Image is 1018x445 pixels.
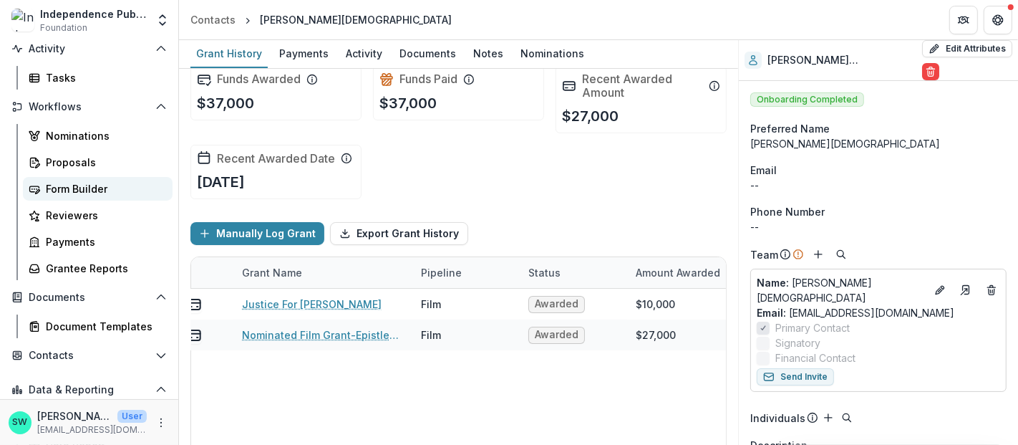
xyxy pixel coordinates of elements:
div: Status [520,265,569,280]
span: Foundation [40,21,87,34]
button: Open Contacts [6,344,173,367]
h2: Recent Awarded Amount [582,72,703,100]
button: Edit [931,282,949,299]
p: Team [750,247,778,262]
p: [DATE] [197,171,245,193]
div: Proposals [46,155,161,170]
a: Proposals [23,150,173,174]
h2: Funds Awarded [217,72,301,86]
div: Grant Name [233,265,311,280]
a: Email: [EMAIL_ADDRESS][DOMAIN_NAME] [757,305,954,320]
div: Contacts [190,12,236,27]
button: Send Invite [757,368,834,386]
a: Go to contact [954,279,977,302]
div: Payments [273,43,334,64]
span: Signatory [775,335,820,350]
button: Open Documents [6,286,173,309]
a: Activity [340,40,388,68]
div: Film [421,297,441,312]
div: Activity [340,43,388,64]
div: -- [750,219,1007,234]
button: Search [833,246,850,263]
span: Email [750,163,777,178]
div: Status [520,257,627,288]
div: Grant Name [233,257,412,288]
span: Awarded [535,329,578,341]
img: Independence Public Media Foundation [11,9,34,32]
a: Nominations [515,40,590,68]
p: $37,000 [197,92,254,114]
div: Documents [394,43,462,64]
button: Delete [922,63,939,80]
button: More [152,414,170,431]
a: Payments [23,230,173,254]
span: Contacts [29,350,150,362]
div: Reviewers [46,208,161,223]
p: $37,000 [379,92,437,114]
button: Search [838,409,855,426]
span: Financial Contact [775,350,855,365]
div: Notes [467,43,509,64]
a: Document Templates [23,315,173,338]
div: Independence Public Media Foundation [40,6,147,21]
div: Payments [46,234,161,249]
button: Open Data & Reporting [6,378,173,401]
div: $27,000 [636,327,676,343]
button: Open Workflows [6,95,173,118]
div: Pipeline [412,257,520,288]
a: Contacts [185,9,241,30]
a: Documents [394,40,462,68]
h2: Funds Paid [399,72,457,86]
div: Sherella WIlliams [13,418,28,427]
button: Open Activity [6,37,173,60]
div: Grant History [190,43,268,64]
span: Primary Contact [775,320,850,335]
div: Nominations [515,43,590,64]
button: Manually Log Grant [190,222,324,245]
a: Nominations [23,124,173,148]
button: Get Help [984,6,1012,34]
div: Amount Awarded [627,257,735,288]
a: Notes [467,40,509,68]
div: Grantee Reports [46,261,161,276]
nav: breadcrumb [185,9,457,30]
a: Nominated Film Grant-Epistles of Love by [PERSON_NAME]-5/8/2020-6/8/2021 [242,327,404,343]
span: Phone Number [750,204,825,219]
button: view-payments [185,327,202,344]
button: Deletes [983,282,1000,299]
a: Grant History [190,40,268,68]
p: User [117,410,147,423]
div: $10,000 [636,297,675,312]
button: Partners [949,6,978,34]
button: Export Grant History [330,222,468,245]
button: Open entity switcher [152,6,173,34]
span: Onboarding Completed [750,92,864,107]
div: Form Builder [46,181,161,196]
a: Grantee Reports [23,257,173,280]
div: [PERSON_NAME][DEMOGRAPHIC_DATA] [750,136,1007,151]
div: Amount Awarded [627,265,729,280]
p: [EMAIL_ADDRESS][DOMAIN_NAME] [37,424,147,436]
div: Pipeline [412,265,470,280]
a: Form Builder [23,177,173,201]
span: Documents [29,292,150,304]
span: Preferred Name [750,121,830,136]
span: Activity [29,43,150,55]
span: Awarded [535,298,578,310]
button: Add [810,246,827,263]
span: Name : [757,277,789,289]
div: Document Templates [46,319,161,334]
div: Nominations [46,128,161,143]
p: [PERSON_NAME] [37,408,112,424]
span: Data & Reporting [29,384,150,396]
p: Individuals [750,411,805,426]
button: Edit Attributes [922,40,1012,57]
a: Name: [PERSON_NAME][DEMOGRAPHIC_DATA] [757,275,926,305]
button: Add [820,409,837,426]
span: Workflows [29,101,150,113]
a: Tasks [23,66,173,90]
